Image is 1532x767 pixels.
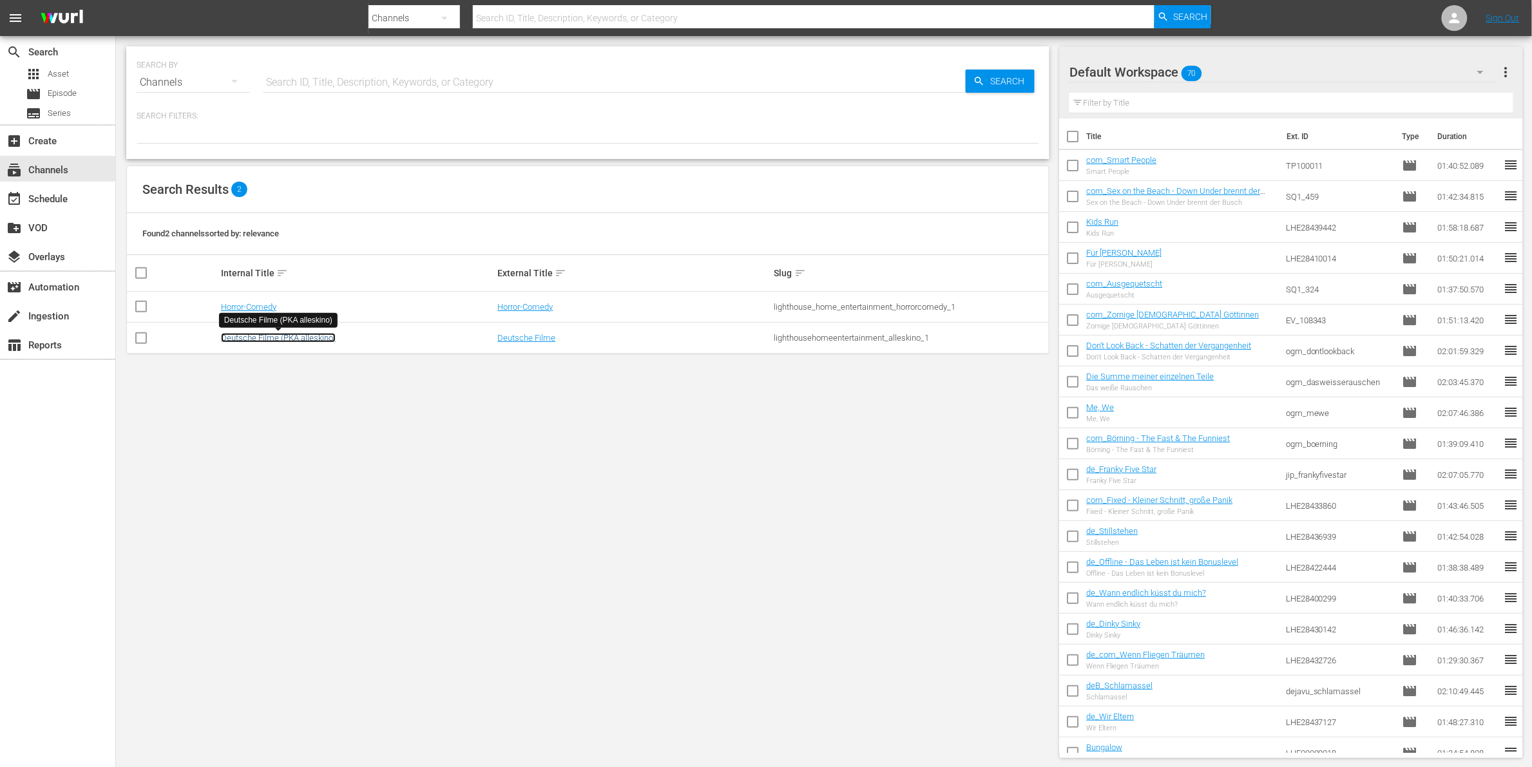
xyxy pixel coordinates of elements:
[1087,538,1138,547] div: Stillstehen
[774,302,1047,312] div: lighthouse_home_entertainment_horrorcomedy_1
[1504,652,1519,667] span: reorder
[1403,374,1418,390] span: Episode
[1433,243,1504,274] td: 01:50:21.014
[1087,341,1252,350] a: Don't Look Back - Schatten der Vergangenheit
[1087,353,1252,361] div: Don't Look Back - Schatten der Vergangenheit
[1154,5,1211,28] button: Search
[1504,343,1519,358] span: reorder
[142,182,229,197] span: Search Results
[1087,557,1239,567] a: de_Offline - Das Leben ist kein Bonuslevel
[1403,158,1418,173] span: Episode
[1403,281,1418,297] span: Episode
[137,64,250,100] div: Channels
[1504,497,1519,513] span: reorder
[1504,528,1519,544] span: reorder
[6,279,22,295] span: Automation
[1504,714,1519,729] span: reorder
[1087,526,1138,536] a: de_Stillstehen
[6,44,22,60] span: Search
[1504,250,1519,265] span: reorder
[1087,507,1233,516] div: Fixed - Kleiner Schnitt, große Panik
[1403,560,1418,575] span: Episode
[8,10,23,26] span: menu
[1087,446,1230,454] div: Börning - The Fast & The Funniest
[1433,397,1504,428] td: 02:07:46.386
[1087,291,1163,299] div: Ausgequetscht
[794,267,806,279] span: sort
[1403,189,1418,204] span: Episode
[1504,219,1519,234] span: reorder
[1281,336,1398,366] td: ogm_dontlookback
[497,333,555,343] a: Deutsche Filme
[1433,552,1504,583] td: 01:38:38.489
[1504,374,1519,389] span: reorder
[1498,64,1513,80] span: more_vert
[1087,693,1153,701] div: Schlamassel
[1504,281,1519,296] span: reorder
[1087,600,1207,609] div: Wann endlich küsst du mich?
[276,267,288,279] span: sort
[1403,467,1418,482] span: Episode
[1504,157,1519,173] span: reorder
[1087,155,1157,165] a: com_Smart People
[142,229,279,238] span: Found 2 channels sorted by: relevance
[1433,490,1504,521] td: 01:43:46.505
[1433,336,1504,366] td: 02:01:59.329
[1403,312,1418,328] span: Episode
[1281,521,1398,552] td: LHE28436939
[1087,464,1157,474] a: de_Franky Five Star
[1281,150,1398,181] td: TP100011
[1087,631,1141,639] div: Dinky Sinky
[48,107,71,120] span: Series
[1087,588,1207,598] a: de_Wann endlich küsst du mich?
[1433,181,1504,212] td: 01:42:34.815
[221,302,276,312] a: Horror-Comedy
[1403,683,1418,699] span: Episode
[1395,118,1430,155] th: Type
[1504,621,1519,636] span: reorder
[497,302,553,312] a: Horror-Comedy
[1403,529,1418,544] span: Episode
[1173,5,1207,28] span: Search
[1281,181,1398,212] td: SQ1_459
[1504,744,1519,760] span: reorder
[1087,310,1259,319] a: com_Zornige [DEMOGRAPHIC_DATA] Göttinnen
[1433,212,1504,243] td: 01:58:18.687
[1403,714,1418,730] span: Episode
[1087,279,1163,289] a: com_Ausgequetscht
[1504,559,1519,574] span: reorder
[1087,569,1239,578] div: Offline - Das Leben ist kein Bonuslevel
[1433,676,1504,706] td: 02:10:49.445
[1433,428,1504,459] td: 01:39:09.410
[1279,118,1395,155] th: Ext. ID
[1433,521,1504,552] td: 01:42:54.028
[1087,415,1115,423] div: Me, We
[1403,591,1418,606] span: Episode
[1433,150,1504,181] td: 01:40:52.089
[1486,13,1520,23] a: Sign Out
[1281,645,1398,676] td: LHE28432726
[774,333,1047,343] div: lighthousehomeentertainment_alleskino_1
[31,3,93,33] img: ans4CAIJ8jUAAAAAAAAAAAAAAAAAAAAAAAAgQb4GAAAAAAAAAAAAAAAAAAAAAAAAJMjXAAAAAAAAAAAAAAAAAAAAAAAAgAT5G...
[221,333,336,343] a: Deutsche Filme (PKA alleskino)
[1504,312,1519,327] span: reorder
[1433,706,1504,737] td: 01:48:27.310
[1433,459,1504,490] td: 02:07:05.770
[1087,322,1259,330] div: Zornige [DEMOGRAPHIC_DATA] Göttinnen
[1504,683,1519,698] span: reorder
[1087,260,1162,269] div: Für [PERSON_NAME]
[224,315,332,326] div: Deutsche Filme (PKA alleskino)
[1281,614,1398,645] td: LHE28430142
[1281,583,1398,614] td: LHE28400299
[1281,274,1398,305] td: SQ1_324
[1504,188,1519,204] span: reorder
[1087,372,1214,381] a: Die Summe meiner einzelnen Teile
[1281,428,1398,459] td: ogm_boerning
[6,133,22,149] span: Create
[1087,167,1157,176] div: Smart People
[1403,621,1418,637] span: Episode
[1403,251,1418,266] span: Episode
[1087,477,1157,485] div: Franky Five Star
[26,106,41,121] span: Series
[1433,366,1504,397] td: 02:03:45.370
